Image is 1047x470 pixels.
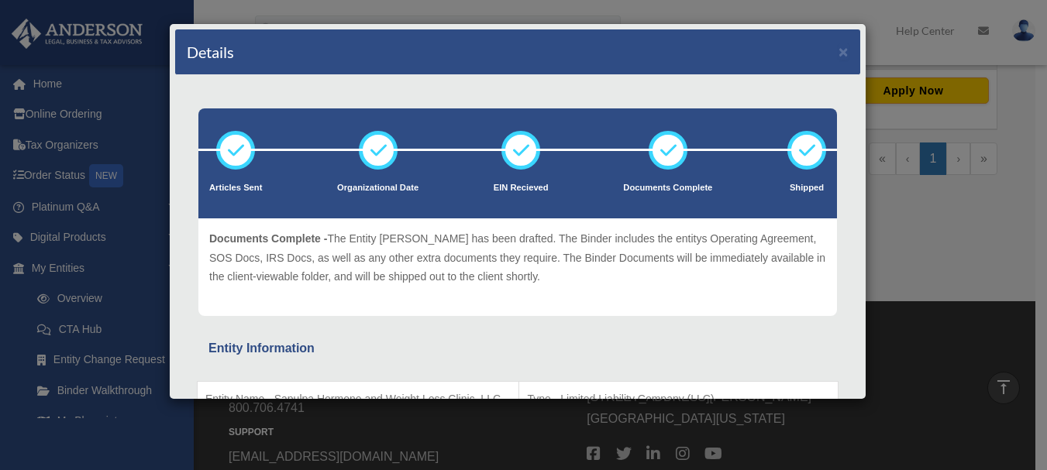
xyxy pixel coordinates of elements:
p: EIN Recieved [494,180,549,196]
div: Entity Information [208,338,827,359]
p: Organizational Date [337,180,418,196]
p: Entity Name - Sapulpa Hormone and Weight Loss Clinic, LLC [205,389,511,409]
h4: Details [187,41,234,63]
p: Articles Sent [209,180,262,196]
p: Documents Complete [623,180,712,196]
p: The Entity [PERSON_NAME] has been drafted. The Binder includes the entitys Operating Agreement, S... [209,229,826,286]
button: × [839,43,849,60]
p: Type - Limited Liability Company (LLC) [527,389,830,409]
p: Shipped [787,180,826,196]
span: Documents Complete - [209,232,327,245]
